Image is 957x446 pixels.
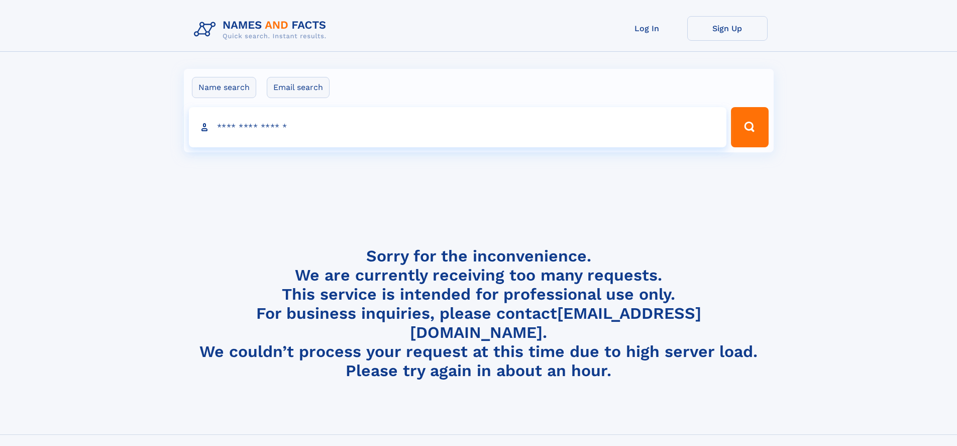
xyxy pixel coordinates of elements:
[267,77,330,98] label: Email search
[687,16,768,41] a: Sign Up
[190,246,768,381] h4: Sorry for the inconvenience. We are currently receiving too many requests. This service is intend...
[731,107,768,147] button: Search Button
[190,16,335,43] img: Logo Names and Facts
[607,16,687,41] a: Log In
[192,77,256,98] label: Name search
[410,304,701,342] a: [EMAIL_ADDRESS][DOMAIN_NAME]
[189,107,727,147] input: search input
